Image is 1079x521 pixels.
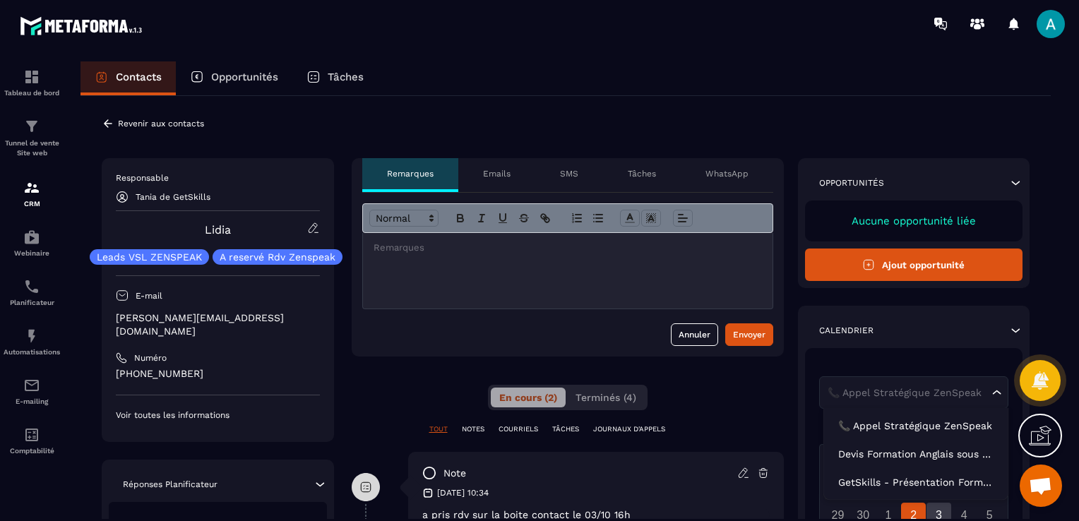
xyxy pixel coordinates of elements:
[4,249,60,257] p: Webinaire
[116,368,203,379] ringoverc2c-84e06f14122c: Call with Ringover
[205,223,231,236] a: Lidia
[20,13,147,39] img: logo
[4,299,60,306] p: Planificateur
[23,426,40,443] img: accountant
[805,248,1023,281] button: Ajout opportunité
[81,61,176,95] a: Contacts
[593,424,665,434] p: JOURNAUX D'APPELS
[825,385,989,400] input: Search for option
[116,368,203,379] ringoverc2c-number-84e06f14122c: [PHONE_NUMBER]
[387,168,434,179] p: Remarques
[576,392,636,403] span: Terminés (4)
[819,376,1009,409] div: Search for option
[819,215,1009,227] p: Aucune opportunité liée
[23,229,40,246] img: automations
[429,424,448,434] p: TOUT
[491,388,566,407] button: En cours (2)
[4,58,60,107] a: formationformationTableau de bord
[116,311,320,338] p: [PERSON_NAME][EMAIL_ADDRESS][DOMAIN_NAME]
[819,177,884,188] p: Opportunités
[4,366,60,416] a: emailemailE-mailing
[4,138,60,158] p: Tunnel de vente Site web
[567,388,645,407] button: Terminés (4)
[838,447,994,461] p: Devis Formation Anglais sous hypnose
[116,172,320,184] p: Responsable
[4,447,60,455] p: Comptabilité
[23,328,40,345] img: automations
[462,424,484,434] p: NOTES
[1020,465,1062,507] div: Ouvrir le chat
[4,200,60,208] p: CRM
[437,487,489,498] p: [DATE] 10:34
[705,168,749,179] p: WhatsApp
[116,409,320,421] p: Voir toutes les informations
[118,119,204,128] p: Revenir aux contacts
[123,479,217,490] p: Réponses Planificateur
[23,68,40,85] img: formation
[671,323,718,346] button: Annuler
[560,168,578,179] p: SMS
[4,416,60,465] a: accountantaccountantComptabilité
[499,424,538,434] p: COURRIELS
[211,71,278,83] p: Opportunités
[23,377,40,394] img: email
[733,328,765,342] div: Envoyer
[176,61,292,95] a: Opportunités
[220,252,335,262] p: A reservé Rdv Zenspeak
[4,317,60,366] a: automationsautomationsAutomatisations
[483,168,511,179] p: Emails
[4,89,60,97] p: Tableau de bord
[4,268,60,317] a: schedulerschedulerPlanificateur
[23,118,40,135] img: formation
[292,61,378,95] a: Tâches
[97,252,202,262] p: Leads VSL ZENSPEAK
[134,352,167,364] p: Numéro
[838,419,994,433] p: 📞 Appel Stratégique ZenSpeak
[136,192,210,202] p: Tania de GetSkills
[628,168,656,179] p: Tâches
[443,467,466,480] p: note
[328,71,364,83] p: Tâches
[422,509,770,520] p: a pris rdv sur la boite contact le 03/10 16h
[552,424,579,434] p: TÂCHES
[819,325,874,336] p: Calendrier
[136,290,162,301] p: E-mail
[116,71,162,83] p: Contacts
[725,323,773,346] button: Envoyer
[4,397,60,405] p: E-mailing
[4,107,60,169] a: formationformationTunnel de vente Site web
[499,392,557,403] span: En cours (2)
[838,475,994,489] p: GetSkills - Présentation Formation Anglais sous hypnose
[4,348,60,356] p: Automatisations
[4,218,60,268] a: automationsautomationsWebinaire
[4,169,60,218] a: formationformationCRM
[23,179,40,196] img: formation
[23,278,40,295] img: scheduler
